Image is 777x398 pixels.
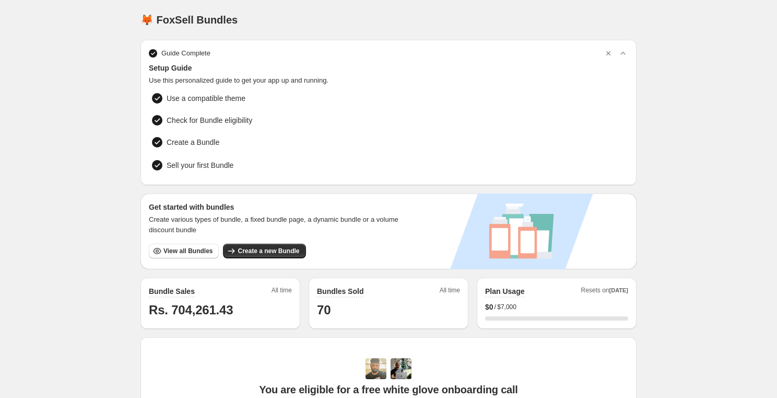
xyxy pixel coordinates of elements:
h1: 70 [317,302,460,319]
h1: Rs. 704,261.43 [149,302,292,319]
span: Guide Complete [161,48,210,59]
span: Create a Bundle [167,137,318,147]
span: Check for Bundle eligibility [167,115,252,126]
span: Create a new Bundle [238,247,299,255]
button: Create a new Bundle [223,244,305,258]
img: Prakhar [391,358,411,379]
h2: Plan Usage [485,286,524,297]
h2: Bundles Sold [317,286,363,297]
span: View all Bundles [163,247,213,255]
span: $7,000 [497,303,516,311]
span: Use this personalized guide to get your app up and running. [149,75,628,86]
span: You are eligible for a free white glove onboarding call [259,383,517,396]
h2: Bundle Sales [149,286,195,297]
span: Sell your first Bundle [167,160,233,170]
span: $ 0 [485,302,493,312]
span: Use a compatible theme [167,93,245,104]
button: View all Bundles [149,244,219,258]
span: Resets on [581,286,629,298]
span: Setup Guide [149,63,628,73]
span: [DATE] [609,287,628,293]
img: Adi [366,358,386,379]
span: All time [440,286,460,298]
h1: 🦊 FoxSell Bundles [140,14,238,26]
span: Create various types of bundle, a fixed bundle page, a dynamic bundle or a volume discount bundle [149,214,408,235]
div: / [485,302,628,312]
h3: Get started with bundles [149,202,408,212]
span: All time [272,286,292,298]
